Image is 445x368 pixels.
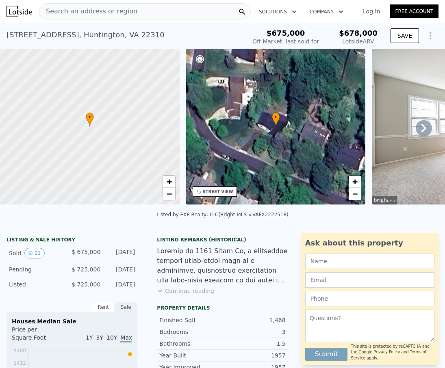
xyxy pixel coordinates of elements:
span: • [272,114,280,121]
div: LISTING & SALE HISTORY [7,237,137,245]
span: $675,000 [267,29,305,37]
a: Zoom out [349,188,361,200]
button: Solutions [252,4,303,19]
div: Listed by EXP Realty, LLC (Bright MLS #VAFX2222518) [156,212,289,217]
div: 1.5 [222,340,285,348]
span: 3Y [96,334,103,341]
input: Phone [305,291,434,306]
img: Lotside [7,6,32,17]
div: 3 [222,328,285,336]
span: + [166,176,171,187]
button: SAVE [391,28,419,43]
div: Sale [115,302,137,312]
input: Email [305,272,434,288]
a: Log In [353,7,390,15]
span: Max [120,334,132,342]
a: Free Account [390,4,438,18]
div: Houses Median Sale [12,317,132,325]
div: Listing Remarks (Historical) [157,237,288,243]
div: • [86,112,94,127]
div: Bedrooms [159,328,222,336]
div: STREET VIEW [203,189,233,195]
div: Rent [92,302,115,312]
span: − [352,189,358,199]
div: [DATE] [107,248,135,258]
div: Off Market, last sold for [252,37,319,45]
div: [STREET_ADDRESS] , Huntington , VA 22310 [7,29,165,41]
div: Finished Sqft [159,316,222,324]
a: Zoom in [163,176,175,188]
span: • [86,114,94,121]
div: Ask about this property [305,237,434,249]
div: This site is protected by reCAPTCHA and the Google and apply. [351,344,434,361]
a: Zoom in [349,176,361,188]
div: 1957 [222,351,285,359]
div: Price per Square Foot [12,325,72,346]
tspan: $412 [13,360,26,366]
button: Continue reading [157,287,214,295]
div: Bathrooms [159,340,222,348]
span: $ 725,000 [72,266,100,273]
span: Search an address or region [39,6,137,16]
span: $ 725,000 [72,281,100,288]
tspan: $480 [13,348,26,353]
div: Listed [9,280,65,288]
div: 1,468 [222,316,285,324]
span: − [166,189,171,199]
a: Privacy Policy [373,350,400,354]
button: Show Options [422,28,438,44]
span: $678,000 [339,29,378,37]
div: • [272,112,280,127]
div: [DATE] [107,265,135,273]
div: Property details [157,305,288,311]
div: Year Built [159,351,222,359]
div: [DATE] [107,280,135,288]
div: Pending [9,265,65,273]
div: Loremip do 1161 Sitam Co, a elitseddoe tempori utlab-etdol magn al e adminimve, quisnostrud exerc... [157,246,288,285]
span: 10Y [106,334,117,341]
input: Name [305,254,434,269]
span: 1Y [86,334,93,341]
div: Lotside ARV [339,37,378,45]
button: Submit [305,348,348,361]
a: Zoom out [163,188,175,200]
button: View historical data [24,248,44,258]
div: Sold [9,248,65,258]
button: Company [303,4,350,19]
a: Terms of Service [351,350,426,360]
span: $ 675,000 [72,249,100,255]
span: + [352,176,358,187]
